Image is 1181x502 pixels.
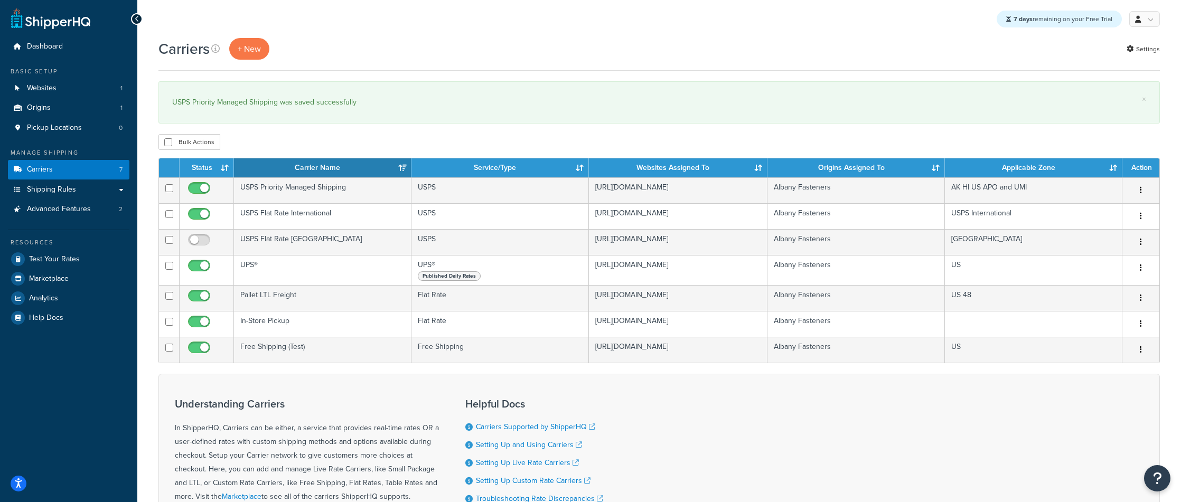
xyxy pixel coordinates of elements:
span: Published Daily Rates [418,271,481,281]
td: [URL][DOMAIN_NAME] [589,255,768,285]
span: Dashboard [27,42,63,51]
a: × [1142,95,1146,103]
button: Open Resource Center [1144,465,1170,491]
td: UPS® [411,255,589,285]
span: 0 [119,124,123,132]
span: Origins [27,103,51,112]
td: USPS [411,203,589,229]
td: US 48 [945,285,1122,311]
h1: Carriers [158,39,210,59]
td: USPS [411,229,589,255]
td: Albany Fasteners [767,229,945,255]
li: Pickup Locations [8,118,129,138]
td: USPS Priority Managed Shipping [234,177,411,203]
td: US [945,255,1122,285]
h3: Understanding Carriers [175,398,439,410]
a: Setting Up Custom Rate Carriers [476,475,590,486]
th: Status: activate to sort column ascending [180,158,234,177]
td: Flat Rate [411,311,589,337]
div: Basic Setup [8,67,129,76]
td: [URL][DOMAIN_NAME] [589,337,768,363]
strong: 7 days [1014,14,1033,24]
a: Advanced Features 2 [8,200,129,219]
td: Albany Fasteners [767,311,945,337]
button: + New [229,38,269,60]
div: Resources [8,238,129,247]
a: Origins 1 [8,98,129,118]
span: 2 [119,205,123,214]
li: Origins [8,98,129,118]
span: Test Your Rates [29,255,80,264]
span: 1 [120,103,123,112]
td: [URL][DOMAIN_NAME] [589,229,768,255]
span: 1 [120,84,123,93]
span: Shipping Rules [27,185,76,194]
div: Manage Shipping [8,148,129,157]
a: Setting Up and Using Carriers [476,439,582,450]
td: Flat Rate [411,285,589,311]
span: Analytics [29,294,58,303]
a: ShipperHQ Home [11,8,90,29]
td: Albany Fasteners [767,203,945,229]
div: USPS Priority Managed Shipping was saved successfully [172,95,1146,110]
td: Albany Fasteners [767,255,945,285]
td: [GEOGRAPHIC_DATA] [945,229,1122,255]
a: Marketplace [222,491,261,502]
td: Free Shipping (Test) [234,337,411,363]
td: [URL][DOMAIN_NAME] [589,311,768,337]
td: [URL][DOMAIN_NAME] [589,285,768,311]
div: remaining on your Free Trial [997,11,1122,27]
td: Albany Fasteners [767,285,945,311]
a: Test Your Rates [8,250,129,269]
a: Pickup Locations 0 [8,118,129,138]
th: Applicable Zone: activate to sort column ascending [945,158,1122,177]
td: Albany Fasteners [767,337,945,363]
span: Help Docs [29,314,63,323]
span: Advanced Features [27,205,91,214]
td: Albany Fasteners [767,177,945,203]
td: USPS [411,177,589,203]
td: Pallet LTL Freight [234,285,411,311]
th: Carrier Name: activate to sort column ascending [234,158,411,177]
a: Carriers Supported by ShipperHQ [476,421,595,432]
td: [URL][DOMAIN_NAME] [589,203,768,229]
th: Websites Assigned To: activate to sort column ascending [589,158,768,177]
button: Bulk Actions [158,134,220,150]
td: UPS® [234,255,411,285]
a: Shipping Rules [8,180,129,200]
th: Origins Assigned To: activate to sort column ascending [767,158,945,177]
li: Carriers [8,160,129,179]
td: USPS Flat Rate International [234,203,411,229]
td: USPS Flat Rate [GEOGRAPHIC_DATA] [234,229,411,255]
a: Dashboard [8,37,129,56]
h3: Helpful Docs [465,398,603,410]
td: Free Shipping [411,337,589,363]
a: Marketplace [8,269,129,288]
span: 7 [119,165,123,174]
a: Websites 1 [8,79,129,98]
td: USPS International [945,203,1122,229]
li: Advanced Features [8,200,129,219]
li: Websites [8,79,129,98]
span: Pickup Locations [27,124,82,132]
th: Action [1122,158,1159,177]
a: Settings [1127,42,1160,56]
td: AK HI US APO and UMI [945,177,1122,203]
td: US [945,337,1122,363]
a: Setting Up Live Rate Carriers [476,457,579,468]
a: Carriers 7 [8,160,129,179]
td: In-Store Pickup [234,311,411,337]
th: Service/Type: activate to sort column ascending [411,158,589,177]
span: Carriers [27,165,53,174]
a: Analytics [8,289,129,308]
span: Websites [27,84,57,93]
a: Help Docs [8,308,129,327]
span: Marketplace [29,274,69,283]
td: [URL][DOMAIN_NAME] [589,177,768,203]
